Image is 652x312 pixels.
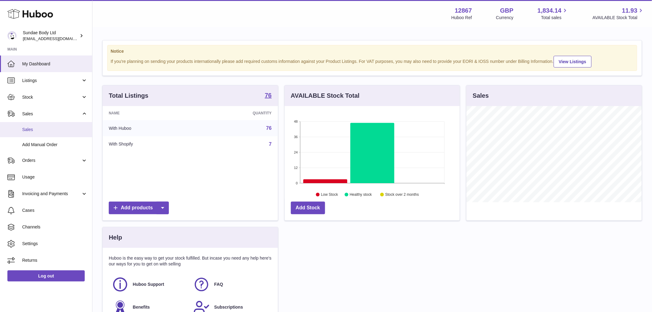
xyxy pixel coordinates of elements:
[22,158,81,163] span: Orders
[23,30,78,42] div: Sundae Body Ltd
[23,36,91,41] span: [EMAIL_ADDRESS][DOMAIN_NAME]
[103,120,197,136] td: With Huboo
[269,142,272,147] a: 7
[22,191,81,197] span: Invoicing and Payments
[294,166,298,170] text: 12
[103,106,197,120] th: Name
[291,202,325,214] a: Add Stock
[22,207,88,213] span: Cases
[296,181,298,185] text: 0
[350,193,372,197] text: Healthy stock
[22,94,81,100] span: Stock
[22,111,81,117] span: Sales
[500,6,513,15] strong: GBP
[103,136,197,152] td: With Shopify
[214,281,223,287] span: FAQ
[109,92,149,100] h3: Total Listings
[294,135,298,139] text: 36
[538,6,569,21] a: 1,834.14 Total sales
[22,61,88,67] span: My Dashboard
[291,92,360,100] h3: AVAILABLE Stock Total
[109,233,122,242] h3: Help
[321,193,338,197] text: Low Stock
[455,6,472,15] strong: 12867
[22,224,88,230] span: Channels
[109,202,169,214] a: Add products
[193,276,268,293] a: FAQ
[294,120,298,123] text: 48
[265,92,271,100] a: 76
[197,106,278,120] th: Quantity
[109,255,272,267] p: Huboo is the easy way to get your stock fulfilled. But incase you need any help here's our ways f...
[593,6,645,21] a: 11.93 AVAILABLE Stock Total
[22,127,88,133] span: Sales
[111,48,634,54] strong: Notice
[496,15,514,21] div: Currency
[133,281,164,287] span: Huboo Support
[451,15,472,21] div: Huboo Ref
[214,304,243,310] span: Subscriptions
[22,257,88,263] span: Returns
[294,150,298,154] text: 24
[622,6,638,15] span: 11.93
[22,142,88,148] span: Add Manual Order
[473,92,489,100] h3: Sales
[541,15,568,21] span: Total sales
[22,241,88,247] span: Settings
[111,55,634,68] div: If you're planning on sending your products internationally please add required customs informati...
[22,78,81,84] span: Listings
[22,174,88,180] span: Usage
[7,31,17,40] img: internalAdmin-12867@internal.huboo.com
[265,92,271,98] strong: 76
[538,6,562,15] span: 1,834.14
[385,193,419,197] text: Stock over 2 months
[7,270,85,281] a: Log out
[112,276,187,293] a: Huboo Support
[266,125,272,131] a: 76
[133,304,150,310] span: Benefits
[554,56,592,68] a: View Listings
[593,15,645,21] span: AVAILABLE Stock Total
